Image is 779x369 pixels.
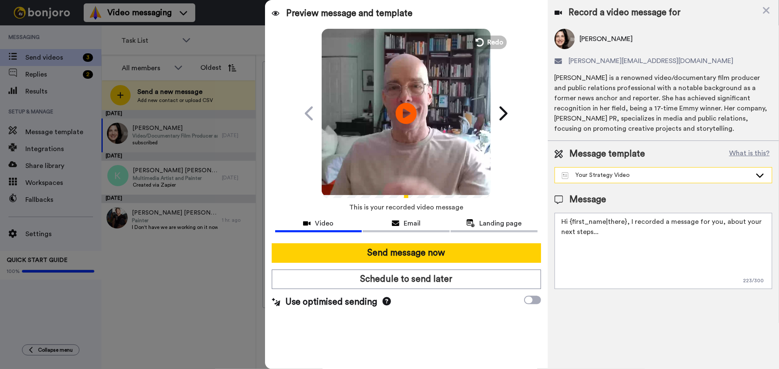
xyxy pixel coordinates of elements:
[562,172,569,179] img: Message-temps.svg
[272,270,541,289] button: Schedule to send later
[555,213,772,289] textarea: Hi {first_name|there}, I recorded a message for you, about your next steps...
[570,148,645,160] span: Message template
[555,73,772,134] div: [PERSON_NAME] is a renowned video/documentary film producer and public relations professional wit...
[479,218,522,229] span: Landing page
[315,218,333,229] span: Video
[727,148,772,160] button: What is this?
[569,56,734,66] span: [PERSON_NAME][EMAIL_ADDRESS][DOMAIN_NAME]
[570,193,607,206] span: Message
[349,198,463,217] span: This is your recorded video message
[272,243,541,263] button: Send message now
[404,218,421,229] span: Email
[562,171,752,179] div: Your Strategy Video
[285,296,377,308] span: Use optimised sending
